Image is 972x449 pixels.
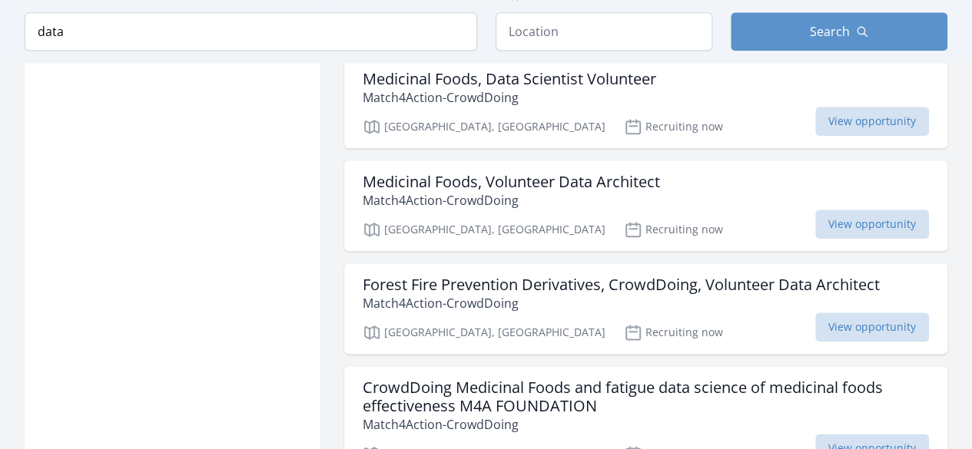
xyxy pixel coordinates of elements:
[363,70,656,88] h3: Medicinal Foods, Data Scientist Volunteer
[363,415,929,434] p: Match4Action-CrowdDoing
[363,191,660,210] p: Match4Action-CrowdDoing
[731,12,947,51] button: Search
[624,117,723,136] p: Recruiting now
[624,220,723,239] p: Recruiting now
[363,117,605,136] p: [GEOGRAPHIC_DATA], [GEOGRAPHIC_DATA]
[363,88,656,107] p: Match4Action-CrowdDoing
[344,160,947,251] a: Medicinal Foods, Volunteer Data Architect Match4Action-CrowdDoing [GEOGRAPHIC_DATA], [GEOGRAPHIC_...
[344,58,947,148] a: Medicinal Foods, Data Scientist Volunteer Match4Action-CrowdDoing [GEOGRAPHIC_DATA], [GEOGRAPHIC_...
[815,107,929,136] span: View opportunity
[624,323,723,342] p: Recruiting now
[363,294,880,312] p: Match4Action-CrowdDoing
[810,22,850,41] span: Search
[363,276,880,294] h3: Forest Fire Prevention Derivatives, CrowdDoing, Volunteer Data Architect
[25,12,477,51] input: Keyword
[815,312,929,342] span: View opportunity
[363,220,605,239] p: [GEOGRAPHIC_DATA], [GEOGRAPHIC_DATA]
[815,210,929,239] span: View opportunity
[496,12,712,51] input: Location
[363,173,660,191] h3: Medicinal Foods, Volunteer Data Architect
[363,323,605,342] p: [GEOGRAPHIC_DATA], [GEOGRAPHIC_DATA]
[363,378,929,415] h3: CrowdDoing Medicinal Foods and fatigue data science of medicinal foods effectiveness M4A FOUNDATION
[344,263,947,354] a: Forest Fire Prevention Derivatives, CrowdDoing, Volunteer Data Architect Match4Action-CrowdDoing ...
